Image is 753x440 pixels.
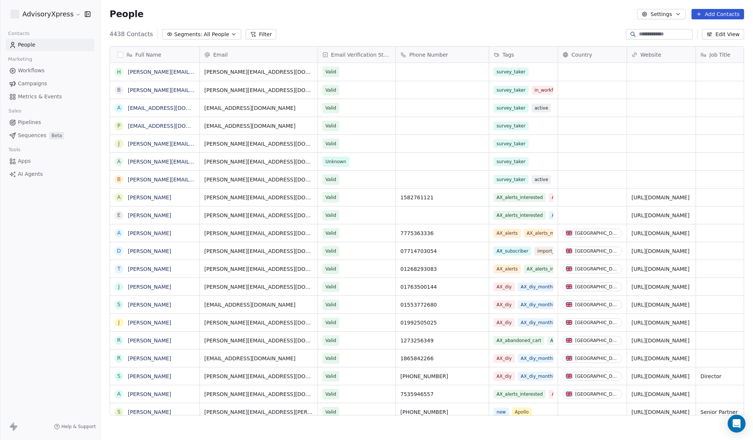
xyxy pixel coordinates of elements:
div: b [117,175,121,183]
div: [GEOGRAPHIC_DATA] [575,338,619,343]
span: [PERSON_NAME][EMAIL_ADDRESS][DOMAIN_NAME] [204,319,313,326]
div: Country [558,47,627,63]
span: [EMAIL_ADDRESS][DOMAIN_NAME] [204,104,313,112]
a: Campaigns [6,77,94,90]
div: R [117,354,121,362]
span: Valid [325,301,336,308]
span: [EMAIL_ADDRESS][DOMAIN_NAME] [204,355,313,362]
span: AX_alerts_interested [494,211,546,220]
span: 01763500144 [400,283,484,291]
span: AI Agents [18,170,43,178]
span: Contacts [5,28,33,39]
span: survey_taker [494,157,529,166]
a: [PERSON_NAME] [128,373,171,379]
div: [GEOGRAPHIC_DATA] [575,249,619,254]
span: AX_diy_monthly [518,318,560,327]
a: [PERSON_NAME][EMAIL_ADDRESS][DOMAIN_NAME] [128,69,262,75]
span: Valid [325,140,336,148]
span: AX_interested [549,193,586,202]
span: 01268293083 [400,265,484,273]
a: [PERSON_NAME][EMAIL_ADDRESS][DOMAIN_NAME] [128,159,262,165]
span: AX_diy [494,282,515,291]
span: Phone Number [409,51,448,58]
span: survey_taker [494,175,529,184]
span: Segments: [174,31,202,38]
a: [URL][DOMAIN_NAME] [631,302,690,308]
span: Email Verification Status [331,51,391,58]
span: [PERSON_NAME][EMAIL_ADDRESS][DOMAIN_NAME] [204,390,313,398]
div: a [117,104,121,112]
div: S [117,301,121,308]
span: All People [204,31,229,38]
div: b [117,86,121,94]
span: Marketing [5,54,35,65]
a: [PERSON_NAME] [128,230,171,236]
div: p [117,122,120,130]
span: 7535946557 [400,390,484,398]
span: Valid [325,283,336,291]
div: Open Intercom Messenger [728,415,746,433]
div: [GEOGRAPHIC_DATA] [575,302,619,307]
div: T [117,265,121,273]
a: [PERSON_NAME] [128,355,171,361]
span: AX_subscriber [494,247,531,256]
span: AX_diy_monthly [518,372,560,381]
a: [PERSON_NAME] [128,284,171,290]
div: [GEOGRAPHIC_DATA] [575,231,619,236]
span: Sequences [18,132,46,139]
button: Settings [637,9,685,19]
span: 1865842266 [400,355,484,362]
span: 07714703054 [400,247,484,255]
span: [PERSON_NAME][EMAIL_ADDRESS][DOMAIN_NAME] [204,337,313,344]
span: Job Title [709,51,730,58]
span: active [532,104,551,113]
a: Workflows [6,64,94,77]
span: Valid [325,373,336,380]
a: [URL][DOMAIN_NAME] [631,248,690,254]
div: [GEOGRAPHIC_DATA] [575,356,619,361]
div: A [117,193,121,201]
a: [URL][DOMAIN_NAME] [631,284,690,290]
a: Pipelines [6,116,94,129]
span: [PERSON_NAME][EMAIL_ADDRESS][DOMAIN_NAME] [204,247,313,255]
div: grid [110,63,200,416]
span: Metrics & Events [18,93,62,101]
span: [PERSON_NAME][EMAIL_ADDRESS][DOMAIN_NAME] [204,283,313,291]
div: Email [200,47,318,63]
span: 1273256349 [400,337,484,344]
span: [PHONE_NUMBER] [400,373,484,380]
button: Edit View [702,29,744,39]
a: [PERSON_NAME] [128,248,171,254]
div: S [117,372,121,380]
span: Valid [325,390,336,398]
span: 1582761121 [400,194,484,201]
span: Valid [325,247,336,255]
a: [PERSON_NAME] [128,266,171,272]
span: Tags [502,51,514,58]
a: [PERSON_NAME] [128,338,171,344]
a: [URL][DOMAIN_NAME] [631,212,690,218]
div: [GEOGRAPHIC_DATA] [575,392,619,397]
a: [PERSON_NAME][EMAIL_ADDRESS][DOMAIN_NAME] [128,141,262,147]
span: Valid [325,230,336,237]
span: [PERSON_NAME][EMAIL_ADDRESS][DOMAIN_NAME] [204,68,313,76]
div: A [117,229,121,237]
a: Help & Support [54,424,96,430]
span: Full Name [135,51,161,58]
span: AX_diy_monthly [518,282,560,291]
span: [EMAIL_ADDRESS][DOMAIN_NAME] [204,122,313,130]
div: j [118,140,120,148]
span: People [110,9,144,20]
span: Valid [325,408,336,416]
span: [PERSON_NAME][EMAIL_ADDRESS][DOMAIN_NAME] [204,265,313,273]
span: Unknown [325,158,346,165]
div: [GEOGRAPHIC_DATA] [575,284,619,289]
span: Valid [325,104,336,112]
span: in_workflow [532,86,564,95]
span: active [532,175,551,184]
div: R [117,336,121,344]
a: [PERSON_NAME] [128,302,171,308]
span: AdvisoryXpress [22,9,73,19]
a: AI Agents [6,168,94,180]
span: AX_alerts_interested [494,390,546,399]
